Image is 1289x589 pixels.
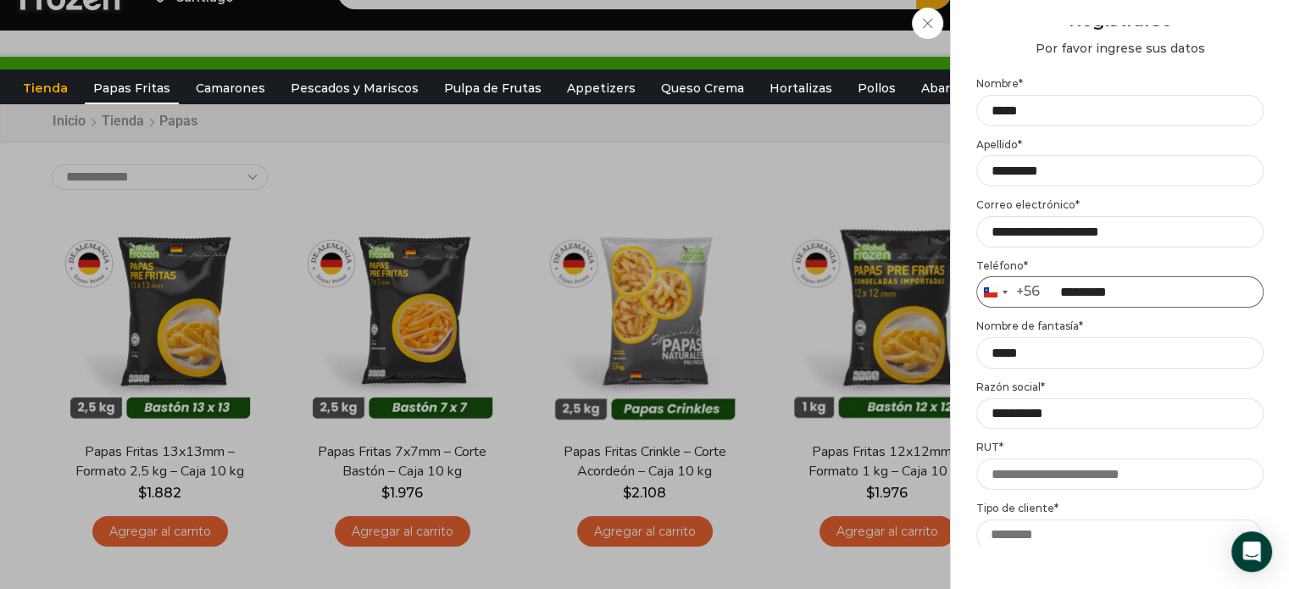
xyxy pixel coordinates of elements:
a: Papas Fritas [85,72,179,104]
div: Open Intercom Messenger [1231,531,1272,572]
a: Queso Crema [653,72,753,104]
label: Apellido [976,138,1264,152]
label: RUT [976,441,1264,454]
label: Nombre de fantasía [976,320,1264,333]
a: Appetizers [558,72,644,104]
label: Teléfono [976,259,1264,273]
a: Pollos [849,72,904,104]
label: Nombre [976,77,1264,91]
a: Abarrotes [913,72,992,104]
a: Pescados y Mariscos [282,72,427,104]
button: Selected country [977,277,1040,307]
a: Pulpa de Frutas [436,72,550,104]
div: +56 [1016,283,1040,301]
label: Correo electrónico [976,198,1264,212]
div: Por favor ingrese sus datos [976,40,1264,57]
a: Hortalizas [761,72,841,104]
a: Tienda [14,72,76,104]
label: Tipo de cliente [976,502,1264,515]
a: Camarones [187,72,274,104]
label: Razón social [976,381,1264,394]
